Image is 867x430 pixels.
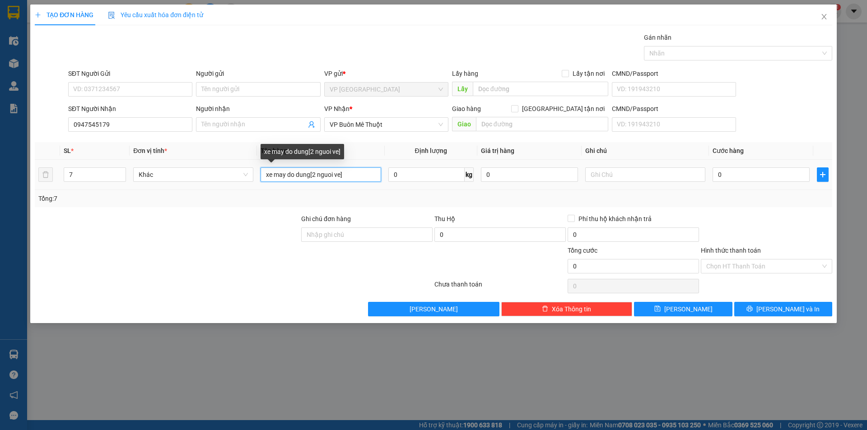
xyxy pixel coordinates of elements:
[569,69,608,79] span: Lấy tận nơi
[433,279,567,295] div: Chưa thanh toán
[68,69,192,79] div: SĐT Người Gửi
[261,144,344,159] div: xe may do dung[2 nguoi ve]
[64,147,71,154] span: SL
[518,104,608,114] span: [GEOGRAPHIC_DATA] tận nơi
[301,215,351,222] label: Ghi chú đơn hàng
[568,247,597,254] span: Tổng cước
[644,34,671,41] label: Gán nhãn
[465,167,474,182] span: kg
[552,304,591,314] span: Xóa Thông tin
[746,305,753,313] span: printer
[481,167,578,182] input: 0
[434,215,455,222] span: Thu Hộ
[308,121,315,128] span: user-add
[452,117,476,131] span: Giao
[473,82,608,96] input: Dọc đường
[452,70,478,77] span: Lấy hàng
[664,304,713,314] span: [PERSON_NAME]
[817,167,829,182] button: plus
[324,105,350,112] span: VP Nhận
[410,304,458,314] span: [PERSON_NAME]
[38,167,53,182] button: delete
[585,167,705,182] input: Ghi Chú
[501,302,633,316] button: deleteXóa Thông tin
[756,304,820,314] span: [PERSON_NAME] và In
[452,82,473,96] span: Lấy
[324,69,448,79] div: VP gửi
[634,302,732,316] button: save[PERSON_NAME]
[734,302,832,316] button: printer[PERSON_NAME] và In
[330,83,443,96] span: VP Thủ Đức
[35,12,41,18] span: plus
[133,147,167,154] span: Đơn vị tính
[542,305,548,313] span: delete
[612,69,736,79] div: CMND/Passport
[701,247,761,254] label: Hình thức thanh toán
[196,104,320,114] div: Người nhận
[476,117,608,131] input: Dọc đường
[301,227,433,242] input: Ghi chú đơn hàng
[481,147,514,154] span: Giá trị hàng
[452,105,481,112] span: Giao hàng
[575,214,655,224] span: Phí thu hộ khách nhận trả
[817,171,828,178] span: plus
[35,11,93,18] span: TẠO ĐƠN HÀNG
[820,13,828,20] span: close
[612,104,736,114] div: CMND/Passport
[261,167,381,182] input: VD: Bàn, Ghế
[108,11,203,18] span: Yêu cầu xuất hóa đơn điện tử
[196,69,320,79] div: Người gửi
[139,168,248,181] span: Khác
[713,147,744,154] span: Cước hàng
[68,104,192,114] div: SĐT Người Nhận
[415,147,447,154] span: Định lượng
[811,5,837,30] button: Close
[38,194,335,203] div: Tổng: 7
[582,142,709,160] th: Ghi chú
[330,118,443,131] span: VP Buôn Mê Thuột
[108,12,115,19] img: icon
[368,302,499,316] button: [PERSON_NAME]
[654,305,661,313] span: save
